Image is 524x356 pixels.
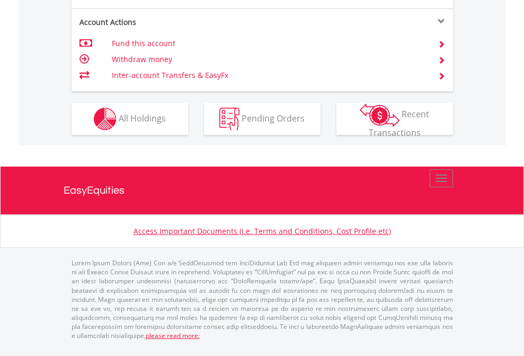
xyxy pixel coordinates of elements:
[112,67,425,83] td: Inter-account Transfers & EasyFx
[360,103,399,127] img: transactions-zar-wht.png
[146,331,200,340] a: please read more:
[112,51,425,67] td: Withdraw money
[134,226,391,236] a: Access Important Documents (i.e. Terms and Conditions, Cost Profile etc)
[219,108,239,131] img: pending_instructions-wht.png
[336,103,453,135] button: Recent Transactions
[64,167,461,214] a: EasyEquities
[242,112,305,124] span: Pending Orders
[72,258,453,340] p: Lorem Ipsum Dolors (Ame) Con a/e SeddOeiusmod tem InciDiduntut Lab Etd mag aliquaen admin veniamq...
[72,17,262,28] div: Account Actions
[72,103,188,135] button: All Holdings
[94,108,117,131] img: holdings-wht.png
[119,112,166,124] span: All Holdings
[204,103,321,135] button: Pending Orders
[112,36,425,51] td: Fund this account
